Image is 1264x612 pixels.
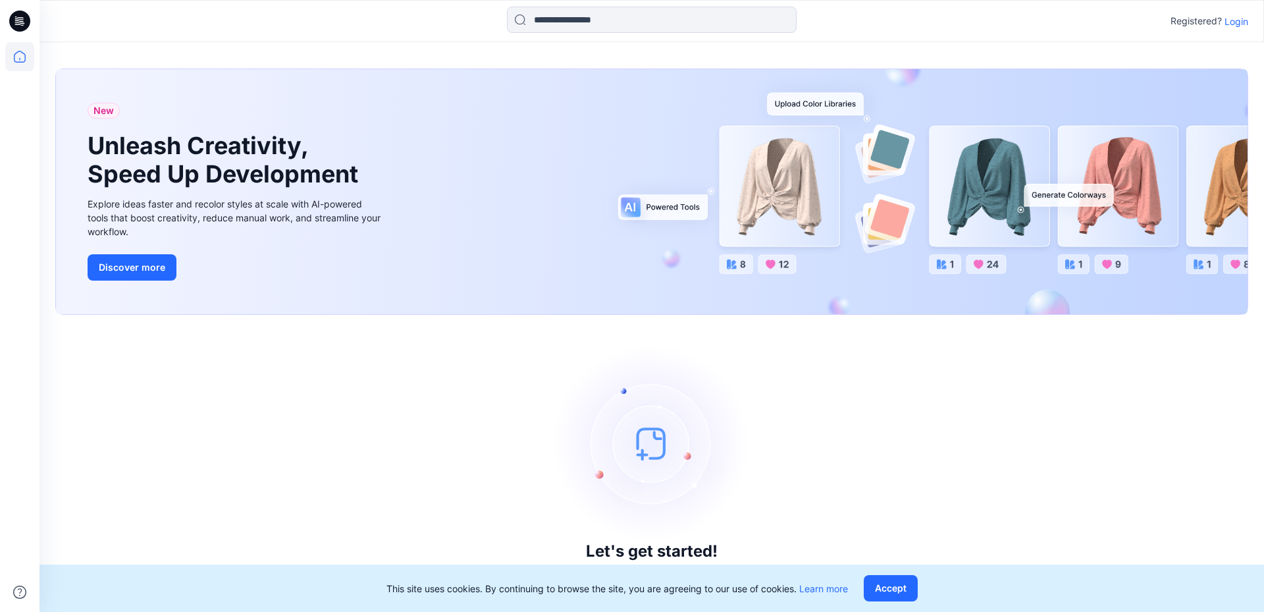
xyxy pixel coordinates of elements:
a: Learn more [799,583,848,594]
h3: Let's get started! [586,542,718,561]
p: This site uses cookies. By continuing to browse the site, you are agreeing to our use of cookies. [386,582,848,596]
div: Explore ideas faster and recolor styles at scale with AI-powered tools that boost creativity, red... [88,197,384,238]
button: Accept [864,575,918,601]
p: Login [1224,14,1248,28]
img: empty-state-image.svg [553,345,750,542]
p: Registered? [1171,13,1222,29]
span: New [93,103,114,119]
button: Discover more [88,254,176,281]
a: Discover more [88,254,384,281]
h1: Unleash Creativity, Speed Up Development [88,132,364,188]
